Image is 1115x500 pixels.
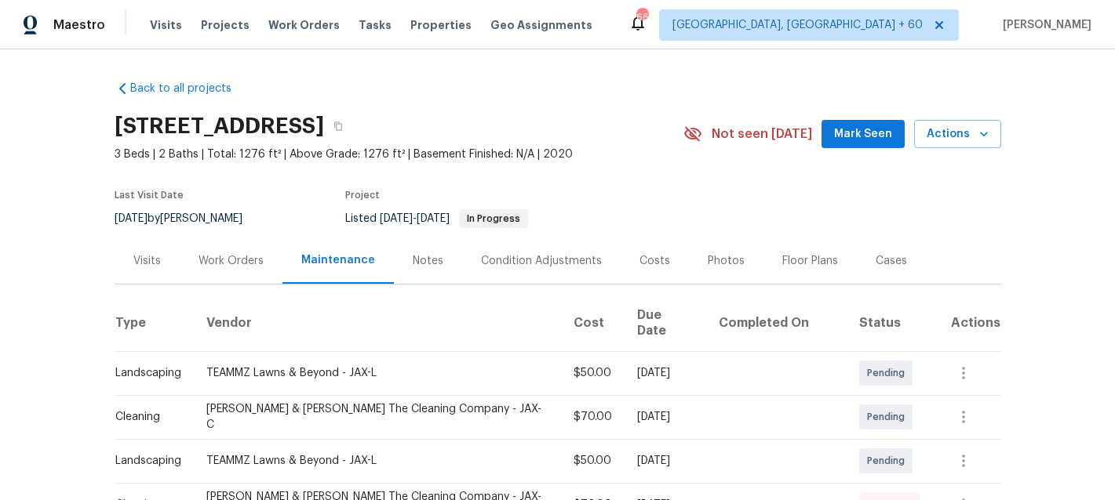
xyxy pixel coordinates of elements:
span: In Progress [461,214,527,223]
div: Condition Adjustments [481,253,602,269]
div: [DATE] [637,409,694,425]
th: Type [115,295,194,352]
span: [DATE] [115,213,148,224]
span: [DATE] [417,213,450,224]
span: Pending [867,365,911,381]
div: [PERSON_NAME] & [PERSON_NAME] The Cleaning Company - JAX-C [206,401,548,433]
span: Projects [201,17,250,33]
div: [DATE] [637,365,694,381]
div: Landscaping [115,365,181,381]
div: Notes [413,253,443,269]
span: Last Visit Date [115,190,184,200]
div: Work Orders [199,253,264,269]
div: Landscaping [115,453,181,469]
span: Maestro [53,17,105,33]
th: Actions [932,295,1001,352]
span: Visits [150,17,182,33]
div: Cases [876,253,907,269]
span: Work Orders [268,17,340,33]
th: Vendor [194,295,561,352]
h2: [STREET_ADDRESS] [115,118,324,134]
th: Cost [561,295,625,352]
button: Mark Seen [822,120,905,149]
div: by [PERSON_NAME] [115,209,261,228]
span: Actions [927,125,989,144]
div: $50.00 [574,453,612,469]
div: Visits [133,253,161,269]
div: Costs [639,253,670,269]
span: Tasks [359,20,392,31]
button: Copy Address [324,112,352,140]
div: $50.00 [574,365,612,381]
div: TEAMMZ Lawns & Beyond - JAX-L [206,453,548,469]
div: Floor Plans [782,253,838,269]
div: 662 [636,9,647,25]
a: Back to all projects [115,81,265,96]
span: Properties [410,17,472,33]
span: Not seen [DATE] [712,126,812,142]
span: Mark Seen [834,125,892,144]
span: Geo Assignments [490,17,592,33]
span: 3 Beds | 2 Baths | Total: 1276 ft² | Above Grade: 1276 ft² | Basement Finished: N/A | 2020 [115,147,683,162]
th: Status [847,295,932,352]
span: [PERSON_NAME] [997,17,1091,33]
span: Listed [345,213,528,224]
th: Due Date [625,295,706,352]
span: Pending [867,453,911,469]
span: Project [345,190,380,200]
div: Maintenance [301,252,375,268]
button: Actions [914,120,1001,149]
span: [DATE] [380,213,413,224]
th: Completed On [706,295,847,352]
div: TEAMMZ Lawns & Beyond - JAX-L [206,365,548,381]
div: $70.00 [574,409,612,425]
span: - [380,213,450,224]
span: Pending [867,409,911,425]
div: [DATE] [637,453,694,469]
div: Photos [708,253,745,269]
span: [GEOGRAPHIC_DATA], [GEOGRAPHIC_DATA] + 60 [672,17,923,33]
div: Cleaning [115,409,181,425]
